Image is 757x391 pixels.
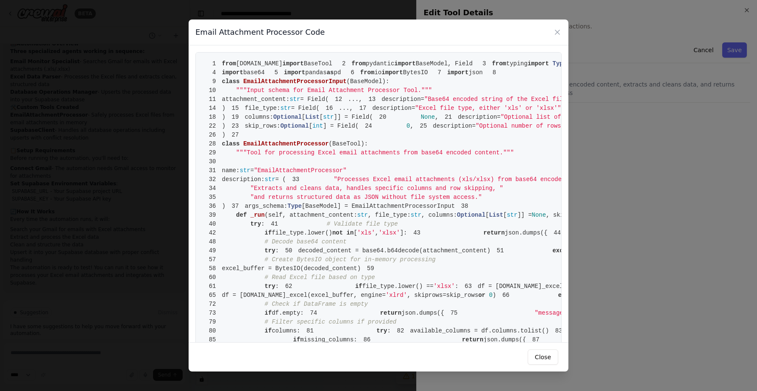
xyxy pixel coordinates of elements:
[287,203,302,209] span: Type
[203,86,222,95] span: 10
[493,292,496,299] span: )
[245,203,287,209] span: args_schema:
[300,96,328,103] span: = Field(
[473,59,492,68] span: 3
[381,96,424,103] span: description=
[507,212,518,218] span: str
[534,310,567,316] span: "message"
[327,221,398,227] span: # Validate file type
[203,175,222,184] span: 32
[261,221,264,227] span: :
[552,247,573,254] span: except
[280,105,291,112] span: str
[284,69,305,76] span: import
[401,310,444,316] span: json.dumps({
[558,292,579,299] span: except
[300,336,357,343] span: missing_columns:
[457,212,485,218] span: Optional
[492,60,507,67] span: from
[506,60,527,67] span: typing
[254,167,346,174] span: "EmailAttachmentProcessor"
[347,78,350,85] span: (
[304,60,332,67] span: BaseTool
[250,212,265,218] span: _run
[203,264,222,273] span: 58
[355,283,362,290] span: if
[416,60,473,67] span: BaseModel, Field
[496,291,515,300] span: 66
[279,247,490,254] span: decoded_content = base64.b64decode(attachment_content)
[203,237,222,246] span: 48
[300,327,320,335] span: 81
[483,229,504,236] span: return
[264,247,275,254] span: try
[264,310,272,316] span: if
[225,202,245,211] span: 37
[381,69,403,76] span: import
[373,113,392,122] span: 20
[273,114,302,120] span: Optional
[203,166,222,175] span: 31
[272,327,300,334] span: columns:
[485,212,489,218] span: [
[243,69,264,76] span: base64
[203,59,222,68] span: 1
[264,301,368,307] span: # Check if DataFrame is empty
[483,68,502,77] span: 8
[225,122,245,131] span: 23
[203,114,225,120] span: )
[222,96,290,103] span: attachment_content:
[503,212,507,218] span: [
[526,335,545,344] span: 87
[329,140,332,147] span: (
[458,114,501,120] span: description=
[382,78,390,85] span: ):
[444,309,464,318] span: 75
[203,220,222,229] span: 40
[264,176,275,183] span: str
[203,327,222,335] span: 80
[320,104,339,113] span: 16
[203,95,222,104] span: 11
[225,104,245,113] span: 15
[250,185,504,192] span: "Extracts and cleans data, handles specific columns and row skipping, "
[374,69,381,76] span: io
[407,292,478,299] span: , skiprows=skip_rows
[280,123,309,129] span: Optional
[476,123,725,129] span: "Optional number of rows to skip from the beginning of the Excel file"
[236,87,432,94] span: """Input schema for Email Attachment Processor Tool."""
[293,336,301,343] span: if
[528,60,549,67] span: import
[505,229,548,236] span: json.dumps({
[302,203,455,209] span: [BaseModel] = EmailAttachmentProcessorInput
[203,265,361,272] span: excel_buffer = BytesIO(decoded_content)
[286,175,306,184] span: 33
[225,131,245,140] span: 27
[203,68,222,77] span: 4
[433,123,476,129] span: description=
[236,212,247,218] span: def
[222,292,386,299] span: df = [DOMAIN_NAME]_excel(excel_buffer, engine=
[222,78,240,85] span: class
[250,221,261,227] span: try
[375,229,378,236] span: ,
[276,247,279,254] span: :
[359,122,378,131] span: 24
[332,59,352,68] span: 2
[376,327,387,334] span: try
[489,212,504,218] span: List
[357,229,375,236] span: 'xls'
[309,123,312,129] span: [
[490,246,510,255] span: 51
[320,114,323,120] span: [
[264,283,275,290] span: try
[305,114,320,120] span: List
[357,212,368,218] span: str
[424,96,599,103] span: "Base64 encoded string of the Excel file content"
[366,60,394,67] span: pydantic
[334,176,604,183] span: "Processes Excel email attachments (xls/xlsx) from base64 encoded content. "
[391,327,549,334] span: available_columns = df.columns.tolist()
[323,123,359,129] span: ] = Field(
[225,113,245,122] span: 19
[468,69,483,76] span: json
